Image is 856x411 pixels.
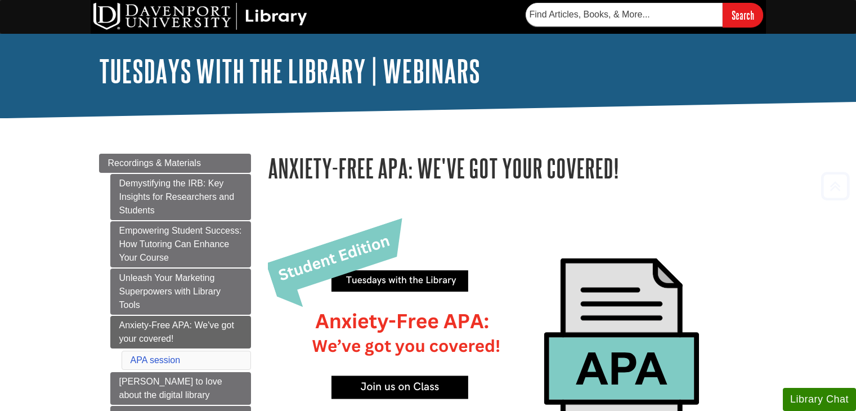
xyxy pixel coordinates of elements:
[526,3,763,27] form: Searches DU Library's articles, books, and more
[817,178,853,194] a: Back to Top
[99,154,251,173] a: Recordings & Materials
[110,174,251,220] a: Demystifying the IRB: Key Insights for Researchers and Students
[108,158,201,168] span: Recordings & Materials
[783,388,856,411] button: Library Chat
[131,355,181,365] a: APA session
[268,154,758,182] h1: Anxiety-Free APA: We've got your covered!
[110,316,251,349] a: Anxiety-Free APA: We've got your covered!
[93,3,307,30] img: DU Library
[110,269,251,315] a: Unleash Your Marketing Superpowers with Library Tools
[110,221,251,267] a: Empowering Student Success: How Tutoring Can Enhance Your Course
[99,53,480,88] a: Tuesdays with the Library | Webinars
[723,3,763,27] input: Search
[110,372,251,405] a: [PERSON_NAME] to love about the digital library
[526,3,723,26] input: Find Articles, Books, & More...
